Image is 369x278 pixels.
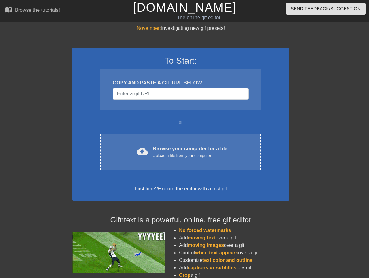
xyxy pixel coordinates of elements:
li: Customize [179,257,289,264]
div: COPY AND PASTE A GIF URL BELOW [113,79,249,87]
img: football_small.gif [72,232,165,273]
span: captions or subtitles [188,265,236,270]
a: Browse the tutorials! [5,6,60,16]
div: The online gif editor [126,14,271,21]
li: Add over a gif [179,234,289,242]
span: moving text [188,235,216,240]
div: Browse your computer for a file [153,145,228,159]
span: when text appears [195,250,238,255]
div: Upload a file from your computer [153,153,228,159]
div: Browse the tutorials! [15,7,60,13]
h3: To Start: [80,56,281,66]
span: moving images [188,243,224,248]
span: November: [137,25,161,31]
button: Send Feedback/Suggestion [286,3,366,15]
li: Add to a gif [179,264,289,271]
span: menu_book [5,6,12,13]
li: Control over a gif [179,249,289,257]
span: text color and outline [202,257,253,263]
span: Send Feedback/Suggestion [291,5,361,13]
span: cloud_upload [137,146,148,157]
input: Username [113,88,249,100]
a: Explore the editor with a test gif [158,186,227,191]
a: [DOMAIN_NAME] [133,1,236,14]
span: No forced watermarks [179,228,231,233]
li: Add over a gif [179,242,289,249]
div: First time? [80,185,281,193]
h4: Gifntext is a powerful, online, free gif editor [72,216,289,225]
div: or [88,118,273,126]
div: Investigating new gif presets! [72,25,289,32]
span: Crop [179,272,190,278]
